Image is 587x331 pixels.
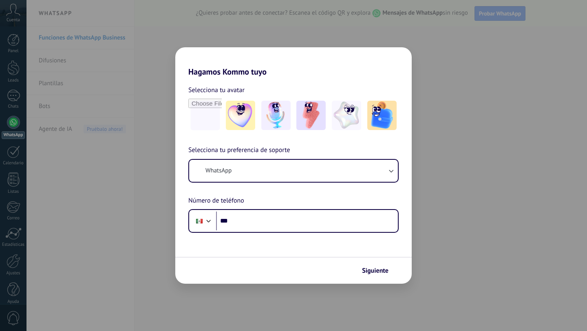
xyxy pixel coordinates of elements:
h2: Hagamos Kommo tuyo [175,47,412,77]
span: WhatsApp [205,167,232,175]
span: Siguiente [362,268,388,274]
img: -1.jpeg [226,101,255,130]
div: Mexico: + 52 [192,212,207,229]
span: Selecciona tu preferencia de soporte [188,145,290,156]
img: -2.jpeg [261,101,291,130]
img: -3.jpeg [296,101,326,130]
span: Número de teléfono [188,196,244,206]
button: Siguiente [358,264,399,278]
span: Selecciona tu avatar [188,85,245,95]
button: WhatsApp [189,160,398,182]
img: -5.jpeg [367,101,397,130]
img: -4.jpeg [332,101,361,130]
